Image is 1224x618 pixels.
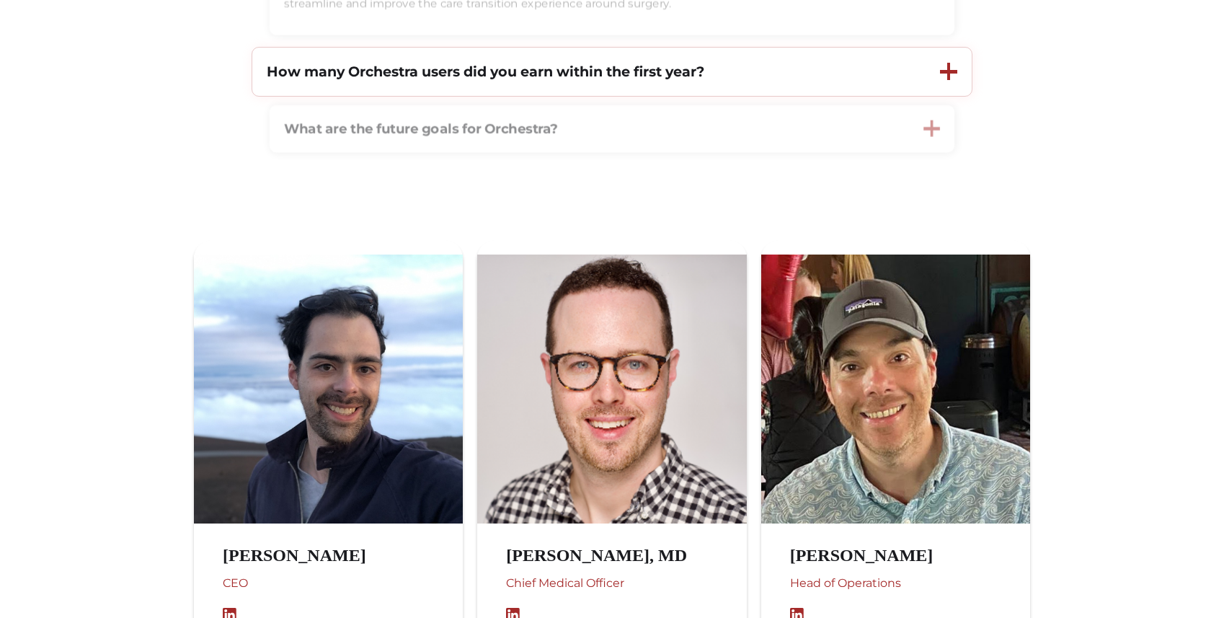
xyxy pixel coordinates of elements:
[506,545,716,566] h3: [PERSON_NAME], MD
[790,573,962,608] div: Head of Operations
[284,120,558,136] strong: What are the future goals for Orchestra?
[506,573,716,608] div: Chief Medical Officer
[267,63,704,80] strong: How many Orchestra users did you earn within the first year?
[790,545,962,566] h3: [PERSON_NAME]
[223,545,395,566] h3: [PERSON_NAME]
[223,573,395,608] div: CEO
